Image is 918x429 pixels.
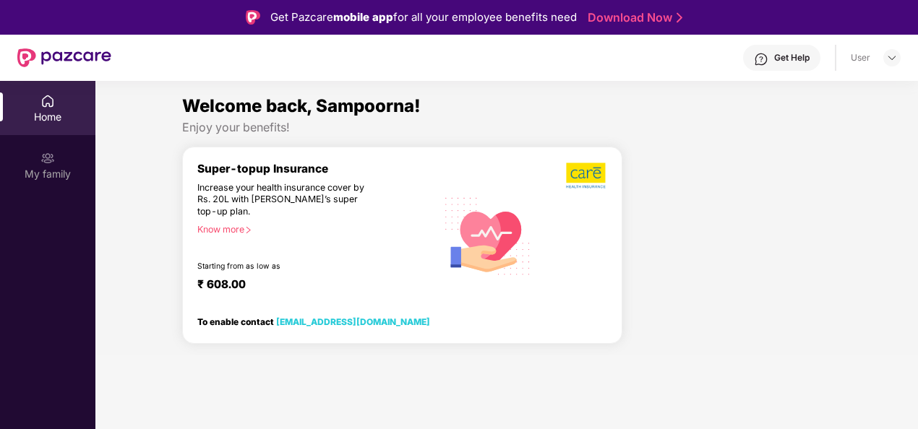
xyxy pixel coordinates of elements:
[886,52,898,64] img: svg+xml;base64,PHN2ZyBpZD0iRHJvcGRvd24tMzJ4MzIiIHhtbG5zPSJodHRwOi8vd3d3LnczLm9yZy8yMDAwL3N2ZyIgd2...
[677,10,682,25] img: Stroke
[197,224,428,234] div: Know more
[40,151,55,165] img: svg+xml;base64,PHN2ZyB3aWR0aD0iMjAiIGhlaWdodD0iMjAiIHZpZXdCb3g9IjAgMCAyMCAyMCIgZmlsbD0ibm9uZSIgeG...
[851,52,870,64] div: User
[197,182,374,218] div: Increase your health insurance cover by Rs. 20L with [PERSON_NAME]’s super top-up plan.
[197,277,422,295] div: ₹ 608.00
[197,316,430,326] div: To enable contact
[17,48,111,67] img: New Pazcare Logo
[197,261,375,272] div: Starting from as low as
[182,120,831,135] div: Enjoy your benefits!
[40,94,55,108] img: svg+xml;base64,PHN2ZyBpZD0iSG9tZSIgeG1sbnM9Imh0dHA6Ly93d3cudzMub3JnLzIwMDAvc3ZnIiB3aWR0aD0iMjAiIG...
[566,162,607,189] img: b5dec4f62d2307b9de63beb79f102df3.png
[754,52,768,66] img: svg+xml;base64,PHN2ZyBpZD0iSGVscC0zMngzMiIgeG1sbnM9Imh0dHA6Ly93d3cudzMub3JnLzIwMDAvc3ZnIiB3aWR0aD...
[244,226,252,234] span: right
[437,183,539,287] img: svg+xml;base64,PHN2ZyB4bWxucz0iaHR0cDovL3d3dy53My5vcmcvMjAwMC9zdmciIHhtbG5zOnhsaW5rPSJodHRwOi8vd3...
[588,10,678,25] a: Download Now
[774,52,810,64] div: Get Help
[270,9,577,26] div: Get Pazcare for all your employee benefits need
[246,10,260,25] img: Logo
[182,95,421,116] span: Welcome back, Sampoorna!
[276,316,430,327] a: [EMAIL_ADDRESS][DOMAIN_NAME]
[197,162,437,175] div: Super-topup Insurance
[333,10,393,24] strong: mobile app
